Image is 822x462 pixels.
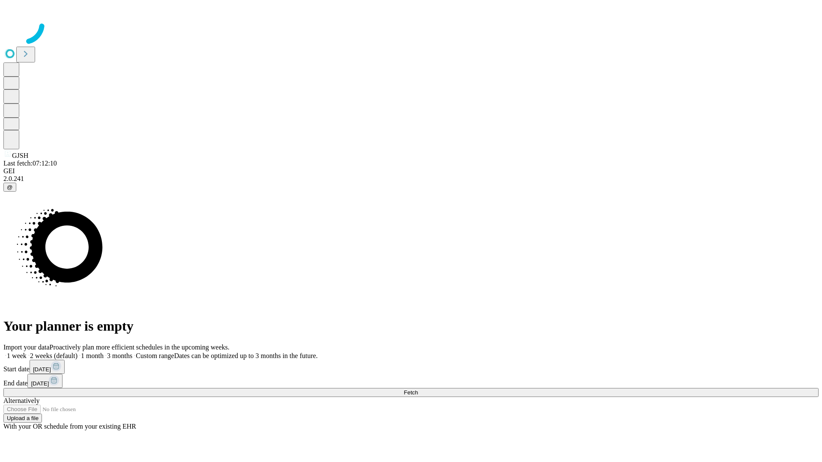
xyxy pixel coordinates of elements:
[30,352,77,359] span: 2 weeks (default)
[50,344,229,351] span: Proactively plan more efficient schedules in the upcoming weeks.
[3,167,819,175] div: GEI
[3,318,819,334] h1: Your planner is empty
[12,152,28,159] span: GJSH
[3,183,16,192] button: @
[7,184,13,190] span: @
[30,360,65,374] button: [DATE]
[3,344,50,351] span: Import your data
[3,160,57,167] span: Last fetch: 07:12:10
[174,352,318,359] span: Dates can be optimized up to 3 months in the future.
[136,352,174,359] span: Custom range
[7,352,27,359] span: 1 week
[3,175,819,183] div: 2.0.241
[27,374,63,388] button: [DATE]
[3,388,819,397] button: Fetch
[3,423,136,430] span: With your OR schedule from your existing EHR
[3,374,819,388] div: End date
[404,389,418,396] span: Fetch
[3,414,42,423] button: Upload a file
[33,366,51,373] span: [DATE]
[3,360,819,374] div: Start date
[3,397,39,404] span: Alternatively
[81,352,104,359] span: 1 month
[31,380,49,387] span: [DATE]
[107,352,132,359] span: 3 months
